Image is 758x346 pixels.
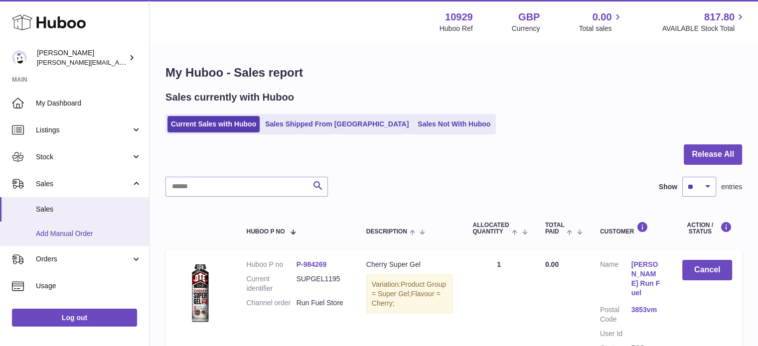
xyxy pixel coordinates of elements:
span: Total sales [579,24,623,33]
a: 3853vm [631,305,663,315]
div: Cherry Super Gel [366,260,453,269]
a: P-984269 [297,260,327,268]
span: Add Manual Order [36,229,142,238]
span: Sales [36,179,131,189]
span: entries [721,182,742,192]
span: Description [366,229,407,235]
div: Huboo Ref [440,24,473,33]
div: [PERSON_NAME] [37,48,127,67]
span: Usage [36,281,142,291]
a: 0.00 Total sales [579,10,623,33]
span: Total paid [545,222,565,235]
span: 817.80 [704,10,735,24]
span: Listings [36,125,131,135]
img: thomas@otesports.co.uk [12,50,27,65]
a: Sales Shipped From [GEOGRAPHIC_DATA] [262,116,412,132]
img: LO-RES_Cherry-super-gel.png [175,260,225,326]
dt: Current identifier [246,274,296,293]
dt: User Id [600,329,631,339]
dt: Name [600,260,631,300]
strong: 10929 [445,10,473,24]
span: Product Group = Super Gel; [372,280,446,298]
div: Currency [512,24,540,33]
span: Huboo P no [246,229,285,235]
span: AVAILABLE Stock Total [662,24,746,33]
label: Show [659,182,677,192]
dd: Run Fuel Store [297,298,346,308]
dt: Channel order [246,298,296,308]
dt: Postal Code [600,305,631,324]
dt: Huboo P no [246,260,296,269]
span: Sales [36,205,142,214]
a: 817.80 AVAILABLE Stock Total [662,10,746,33]
span: Stock [36,152,131,162]
button: Cancel [682,260,732,280]
div: Action / Status [682,222,732,235]
strong: GBP [518,10,540,24]
span: ALLOCATED Quantity [472,222,509,235]
h2: Sales currently with Huboo [165,91,294,104]
dd: SUPGEL1195 [297,274,346,293]
a: [PERSON_NAME] Run Fuel [631,260,663,298]
div: Variation: [366,274,453,314]
span: 0.00 [593,10,612,24]
span: [PERSON_NAME][EMAIL_ADDRESS][DOMAIN_NAME] [37,58,200,66]
a: Sales Not With Huboo [414,116,494,132]
a: Log out [12,309,137,327]
span: 0.00 [545,260,559,268]
h1: My Huboo - Sales report [165,65,742,81]
div: Customer [600,222,663,235]
a: Current Sales with Huboo [167,116,260,132]
span: Orders [36,254,131,264]
button: Release All [684,144,742,165]
span: My Dashboard [36,99,142,108]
